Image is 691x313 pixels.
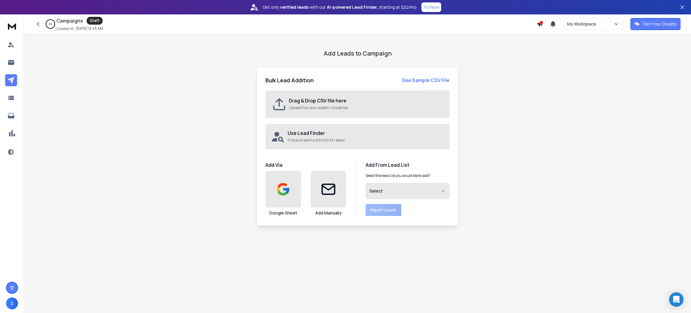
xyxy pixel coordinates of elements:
h2: Use Lead Finder [288,129,444,137]
strong: See Sample CSV File [402,77,450,84]
p: Select the lead List you would like to add? [366,173,430,178]
h1: Add Leads to Campaign [324,49,392,58]
p: My Workspace [567,21,599,27]
button: Get Free Credits [630,18,681,30]
strong: AI-powered Lead Finder, [327,4,378,10]
h1: Add Via [265,161,346,169]
p: Created At: [56,26,74,31]
p: Get only with our starting at $22/mo [262,4,417,10]
p: Get Free Credits [643,21,676,27]
h1: Add From Lead List [366,161,450,169]
h3: Google Sheet [269,210,297,216]
h2: Bulk Lead Addition [265,76,314,84]
strong: verified leads [280,4,309,10]
div: Draft [87,17,103,25]
span: Select [369,188,383,194]
p: Upload from your system, choose file [289,105,443,110]
div: Open Intercom Messenger [669,292,684,307]
a: See Sample CSV File [402,77,450,84]
p: 0 % [49,22,52,26]
button: Try Now [421,2,441,12]
p: Find and reach out to 500 M+ leads [288,138,444,143]
h3: Add Manually [315,210,342,216]
img: logo [6,20,18,32]
p: Try Now [423,4,439,10]
p: [DATE] 12:45 AM [76,26,103,31]
h1: Campaigns [56,17,83,24]
button: S [6,297,18,309]
h2: Drag & Drop CSV file here [289,97,443,104]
